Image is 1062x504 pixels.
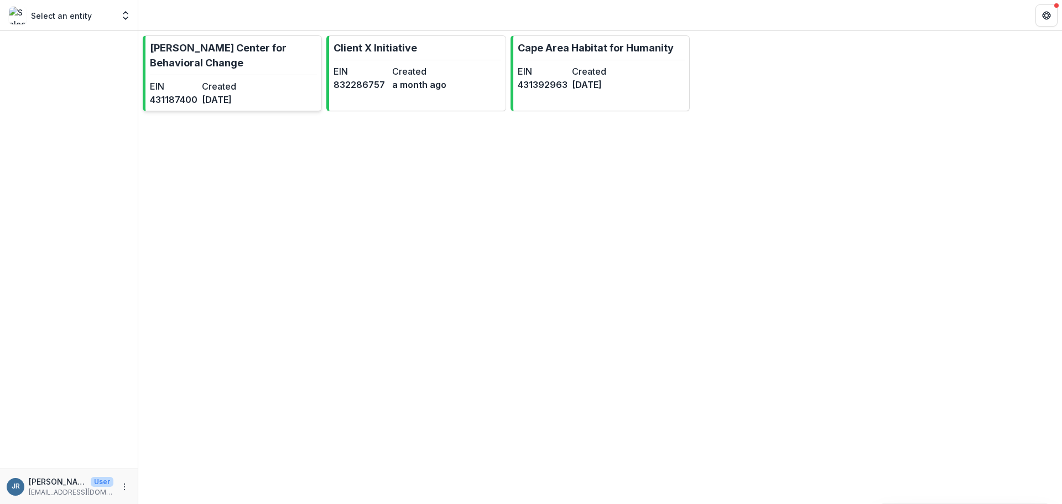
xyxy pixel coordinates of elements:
[150,40,317,70] p: [PERSON_NAME] Center for Behavioral Change
[392,65,446,78] dt: Created
[518,40,674,55] p: Cape Area Habitat for Humanity
[334,40,417,55] p: Client X Initiative
[572,78,622,91] dd: [DATE]
[202,80,249,93] dt: Created
[326,35,506,111] a: Client X InitiativeEIN832286757Createda month ago
[9,7,27,24] img: Select an entity
[150,80,197,93] dt: EIN
[118,4,133,27] button: Open entity switcher
[29,487,113,497] p: [EMAIL_ADDRESS][DOMAIN_NAME]
[511,35,690,111] a: Cape Area Habitat for HumanityEIN431392963Created[DATE]
[518,78,568,91] dd: 431392963
[1035,4,1058,27] button: Get Help
[31,10,92,22] p: Select an entity
[29,476,86,487] p: [PERSON_NAME]
[392,78,446,91] dd: a month ago
[12,483,20,490] div: Janice Ruesler
[334,65,388,78] dt: EIN
[150,93,197,106] dd: 431187400
[334,78,388,91] dd: 832286757
[118,480,131,493] button: More
[143,35,322,111] a: [PERSON_NAME] Center for Behavioral ChangeEIN431187400Created[DATE]
[518,65,568,78] dt: EIN
[91,477,113,487] p: User
[202,93,249,106] dd: [DATE]
[572,65,622,78] dt: Created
